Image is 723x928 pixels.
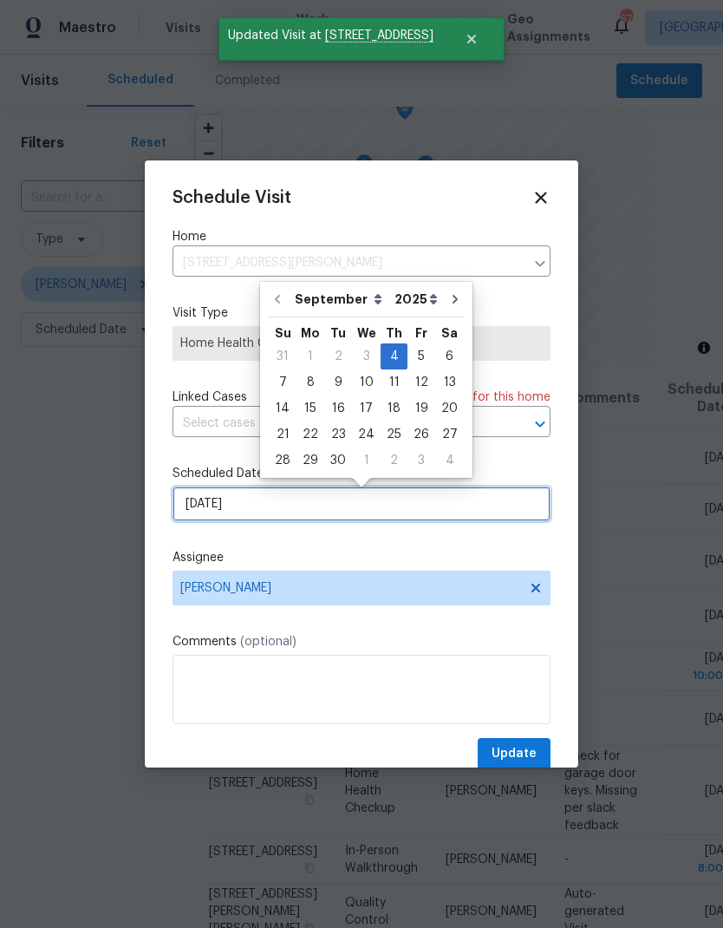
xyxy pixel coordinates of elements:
[269,344,296,369] div: 31
[381,343,407,369] div: Thu Sep 04 2025
[435,369,464,395] div: Sat Sep 13 2025
[528,412,552,436] button: Open
[269,369,296,395] div: Sun Sep 07 2025
[352,422,381,448] div: Wed Sep 24 2025
[407,395,435,422] div: Fri Sep 19 2025
[381,422,407,448] div: Thu Sep 25 2025
[324,369,352,395] div: Tue Sep 09 2025
[324,370,352,395] div: 9
[180,335,543,352] span: Home Health Checkup
[407,343,435,369] div: Fri Sep 05 2025
[296,422,324,447] div: 22
[296,448,324,473] div: 29
[218,17,443,54] span: Updated Visit at
[269,448,296,473] div: 28
[407,370,435,395] div: 12
[352,395,381,422] div: Wed Sep 17 2025
[407,448,435,474] div: Fri Oct 03 2025
[330,327,346,339] abbr: Tuesday
[352,370,381,395] div: 10
[296,448,324,474] div: Mon Sep 29 2025
[324,448,352,474] div: Tue Sep 30 2025
[324,422,352,447] div: 23
[435,396,464,421] div: 20
[296,344,324,369] div: 1
[435,448,464,474] div: Sat Oct 04 2025
[381,448,407,473] div: 2
[435,343,464,369] div: Sat Sep 06 2025
[240,636,296,648] span: (optional)
[301,327,320,339] abbr: Monday
[531,188,550,207] span: Close
[296,343,324,369] div: Mon Sep 01 2025
[296,370,324,395] div: 8
[269,343,296,369] div: Sun Aug 31 2025
[269,395,296,422] div: Sun Sep 14 2025
[435,422,464,447] div: 27
[407,344,435,369] div: 5
[381,344,407,369] div: 4
[324,344,352,369] div: 2
[386,327,402,339] abbr: Thursday
[296,422,324,448] div: Mon Sep 22 2025
[415,327,427,339] abbr: Friday
[435,344,464,369] div: 6
[407,422,435,447] div: 26
[478,738,550,770] button: Update
[352,369,381,395] div: Wed Sep 10 2025
[352,422,381,447] div: 24
[357,327,376,339] abbr: Wednesday
[435,395,464,422] div: Sat Sep 20 2025
[352,343,381,369] div: Wed Sep 03 2025
[381,369,407,395] div: Thu Sep 11 2025
[442,282,468,317] button: Go to next month
[173,189,291,206] span: Schedule Visit
[324,422,352,448] div: Tue Sep 23 2025
[173,487,550,521] input: M/D/YYYY
[381,448,407,474] div: Thu Oct 02 2025
[296,369,324,395] div: Mon Sep 08 2025
[290,286,390,312] select: Month
[324,396,352,421] div: 16
[381,396,407,421] div: 18
[407,422,435,448] div: Fri Sep 26 2025
[435,448,464,473] div: 4
[443,22,500,56] button: Close
[381,422,407,447] div: 25
[269,448,296,474] div: Sun Sep 28 2025
[407,448,435,473] div: 3
[296,395,324,422] div: Mon Sep 15 2025
[324,448,352,473] div: 30
[381,395,407,422] div: Thu Sep 18 2025
[269,370,296,395] div: 7
[435,422,464,448] div: Sat Sep 27 2025
[173,465,550,482] label: Scheduled Date
[324,343,352,369] div: Tue Sep 02 2025
[352,448,381,474] div: Wed Oct 01 2025
[269,396,296,421] div: 14
[352,396,381,421] div: 17
[324,395,352,422] div: Tue Sep 16 2025
[352,344,381,369] div: 3
[173,549,550,566] label: Assignee
[173,389,247,406] span: Linked Cases
[173,304,550,322] label: Visit Type
[352,448,381,473] div: 1
[173,410,502,437] input: Select cases
[173,250,524,277] input: Enter in an address
[180,581,520,595] span: [PERSON_NAME]
[269,422,296,448] div: Sun Sep 21 2025
[275,327,291,339] abbr: Sunday
[173,633,550,650] label: Comments
[173,228,550,245] label: Home
[441,327,458,339] abbr: Saturday
[407,369,435,395] div: Fri Sep 12 2025
[492,743,537,765] span: Update
[381,370,407,395] div: 11
[264,282,290,317] button: Go to previous month
[435,370,464,395] div: 13
[296,396,324,421] div: 15
[390,286,442,312] select: Year
[269,422,296,447] div: 21
[407,396,435,421] div: 19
